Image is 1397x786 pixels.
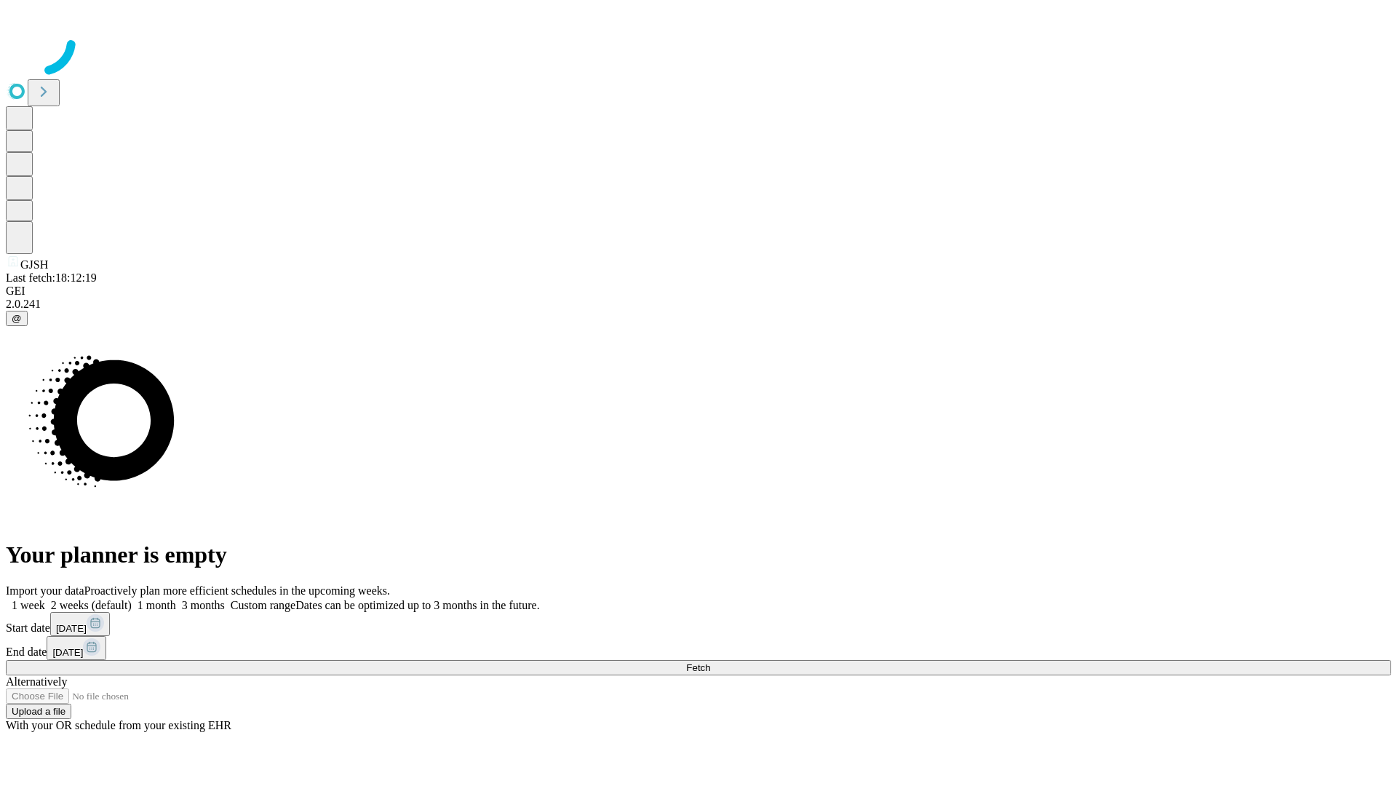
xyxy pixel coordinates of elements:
[6,704,71,719] button: Upload a file
[231,599,295,611] span: Custom range
[6,311,28,326] button: @
[6,584,84,597] span: Import your data
[6,271,97,284] span: Last fetch: 18:12:19
[12,313,22,324] span: @
[52,647,83,658] span: [DATE]
[295,599,539,611] span: Dates can be optimized up to 3 months in the future.
[12,599,45,611] span: 1 week
[6,541,1391,568] h1: Your planner is empty
[84,584,390,597] span: Proactively plan more efficient schedules in the upcoming weeks.
[50,612,110,636] button: [DATE]
[6,298,1391,311] div: 2.0.241
[138,599,176,611] span: 1 month
[6,719,231,731] span: With your OR schedule from your existing EHR
[182,599,225,611] span: 3 months
[686,662,710,673] span: Fetch
[20,258,48,271] span: GJSH
[51,599,132,611] span: 2 weeks (default)
[6,612,1391,636] div: Start date
[6,660,1391,675] button: Fetch
[6,285,1391,298] div: GEI
[47,636,106,660] button: [DATE]
[6,636,1391,660] div: End date
[6,675,67,688] span: Alternatively
[56,623,87,634] span: [DATE]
